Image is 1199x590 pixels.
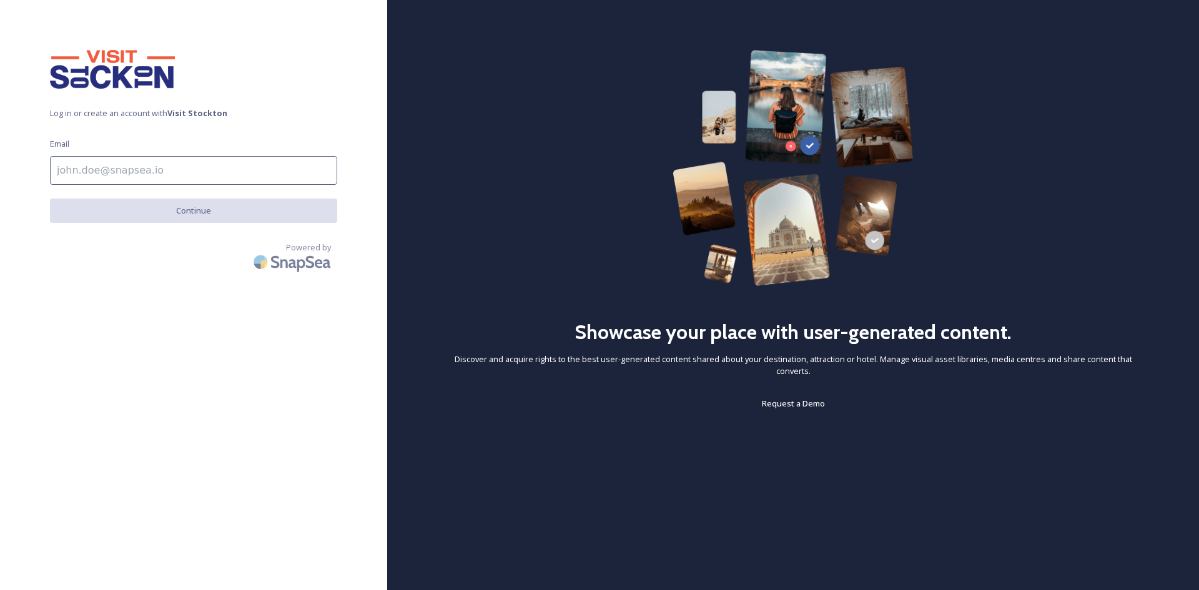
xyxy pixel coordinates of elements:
img: 63b42ca75bacad526042e722_Group%20154-p-800.png [673,50,914,286]
img: 624806164973ade2a1bc3cbcb01d28fc.png [50,50,175,89]
button: Continue [50,199,337,223]
span: Log in or create an account with [50,107,337,119]
span: Request a Demo [762,398,825,409]
h2: Showcase your place with user-generated content. [575,317,1012,347]
span: Discover and acquire rights to the best user-generated content shared about your destination, att... [437,353,1149,377]
input: john.doe@snapsea.io [50,156,337,185]
strong: Visit Stockton [167,107,227,119]
span: Email [50,138,69,150]
span: Powered by [286,242,331,253]
img: SnapSea Logo [250,247,337,277]
a: Request a Demo [762,396,825,411]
